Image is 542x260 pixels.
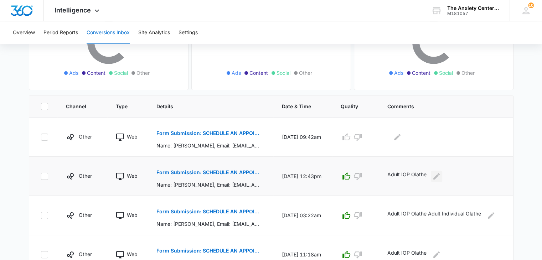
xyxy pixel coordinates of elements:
button: Edit Comments [431,171,442,182]
span: Content [249,69,268,77]
p: Name: [PERSON_NAME], Email: [EMAIL_ADDRESS][DOMAIN_NAME], Phone: [PHONE_NUMBER], Location: [GEOGR... [156,181,260,188]
p: Form Submission: SCHEDULE AN APPOINTMENT [156,170,260,175]
p: Form Submission: SCHEDULE AN APPOINTMENT [156,248,260,253]
p: Name: [PERSON_NAME], Email: [EMAIL_ADDRESS][DOMAIN_NAME], Location: [GEOGRAPHIC_DATA], Which serv... [156,220,260,228]
span: Content [412,69,430,77]
div: notifications count [528,2,534,8]
button: Form Submission: SCHEDULE AN APPOINTMENT [156,164,260,181]
p: Adult IOP Olathe Adult Individual Olathe [387,210,481,221]
p: Web [127,133,138,140]
span: Ads [232,69,241,77]
span: Other [136,69,150,77]
button: Period Reports [43,21,78,44]
span: Quality [341,103,360,110]
p: Form Submission: SCHEDULE AN APPOINTMENT [156,131,260,136]
span: Ads [69,69,78,77]
p: Name: [PERSON_NAME], Email: [EMAIL_ADDRESS][DOMAIN_NAME], Phone: [PHONE_NUMBER], Location: [GEOGR... [156,142,260,149]
span: Other [461,69,475,77]
span: Social [439,69,453,77]
span: Details [156,103,254,110]
div: account name [447,5,499,11]
span: Social [114,69,128,77]
button: Edit Comments [485,210,497,221]
p: Adult IOP Olathe [387,171,427,182]
p: Form Submission: SCHEDULE AN APPOINTMENT [156,209,260,214]
button: Settings [179,21,198,44]
p: Other [79,133,92,140]
p: Web [127,172,138,180]
span: Other [299,69,312,77]
td: [DATE] 03:22am [273,196,332,235]
p: Web [127,250,138,258]
button: Site Analytics [138,21,170,44]
button: Form Submission: SCHEDULE AN APPOINTMENT [156,242,260,259]
span: Comments [387,103,491,110]
button: Edit Comments [392,131,403,143]
span: Content [87,69,105,77]
span: Ads [394,69,403,77]
span: Intelligence [55,6,91,14]
td: [DATE] 12:43pm [273,157,332,196]
p: Other [79,172,92,180]
button: Form Submission: SCHEDULE AN APPOINTMENT [156,203,260,220]
span: 10 [528,2,534,8]
td: [DATE] 09:42am [273,118,332,157]
p: Web [127,211,138,219]
button: Conversions Inbox [87,21,130,44]
span: Channel [66,103,88,110]
span: Social [277,69,290,77]
p: Other [79,211,92,219]
span: Type [116,103,129,110]
button: Form Submission: SCHEDULE AN APPOINTMENT [156,125,260,142]
div: account id [447,11,499,16]
span: Date & Time [282,103,313,110]
button: Overview [13,21,35,44]
p: Other [79,250,92,258]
